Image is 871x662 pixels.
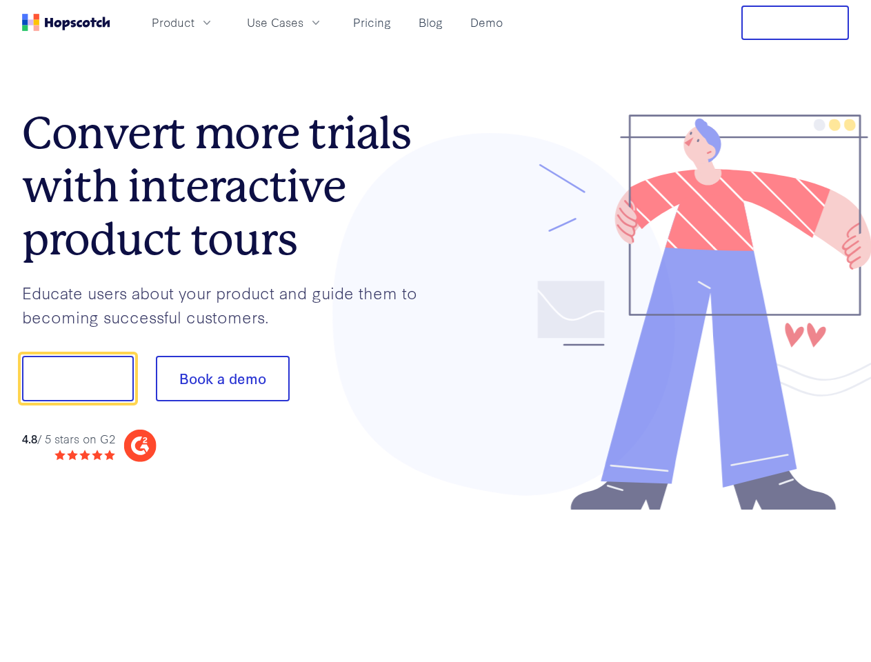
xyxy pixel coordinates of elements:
[22,356,134,401] button: Show me!
[152,14,194,31] span: Product
[22,430,115,448] div: / 5 stars on G2
[156,356,290,401] button: Book a demo
[247,14,303,31] span: Use Cases
[143,11,222,34] button: Product
[413,11,448,34] a: Blog
[22,107,436,265] h1: Convert more trials with interactive product tours
[22,281,436,328] p: Educate users about your product and guide them to becoming successful customers.
[465,11,508,34] a: Demo
[348,11,397,34] a: Pricing
[22,14,110,31] a: Home
[239,11,331,34] button: Use Cases
[741,6,849,40] button: Free Trial
[22,430,37,446] strong: 4.8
